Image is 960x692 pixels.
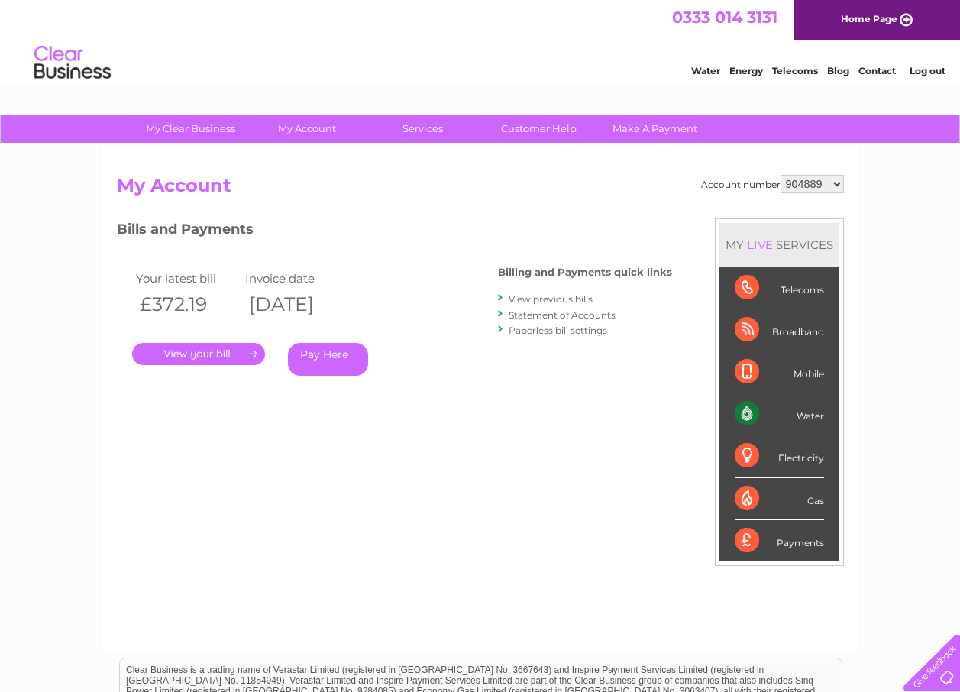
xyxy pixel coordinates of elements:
td: Invoice date [241,268,351,289]
a: 0333 014 3131 [672,8,777,27]
div: Gas [735,478,824,520]
div: Telecoms [735,267,824,309]
td: Your latest bill [132,268,242,289]
th: [DATE] [241,289,351,320]
div: Electricity [735,435,824,477]
a: Services [360,115,486,143]
a: Pay Here [288,343,368,376]
a: Contact [858,65,896,76]
a: Statement of Accounts [509,309,616,321]
div: Clear Business is a trading name of Verastar Limited (registered in [GEOGRAPHIC_DATA] No. 3667643... [120,8,842,74]
div: Water [735,393,824,435]
img: logo.png [34,40,112,86]
a: Paperless bill settings [509,325,607,336]
h3: Bills and Payments [117,218,672,245]
th: £372.19 [132,289,242,320]
div: Mobile [735,351,824,393]
a: Water [691,65,720,76]
a: My Account [244,115,370,143]
a: View previous bills [509,293,593,305]
a: . [132,343,265,365]
a: My Clear Business [128,115,254,143]
div: LIVE [744,238,776,252]
div: Payments [735,520,824,561]
a: Log out [910,65,945,76]
a: Energy [729,65,763,76]
h4: Billing and Payments quick links [498,267,672,278]
a: Make A Payment [592,115,718,143]
div: Broadband [735,309,824,351]
a: Blog [827,65,849,76]
div: MY SERVICES [719,223,839,267]
a: Customer Help [476,115,602,143]
a: Telecoms [772,65,818,76]
h2: My Account [117,175,844,204]
div: Account number [701,175,844,193]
